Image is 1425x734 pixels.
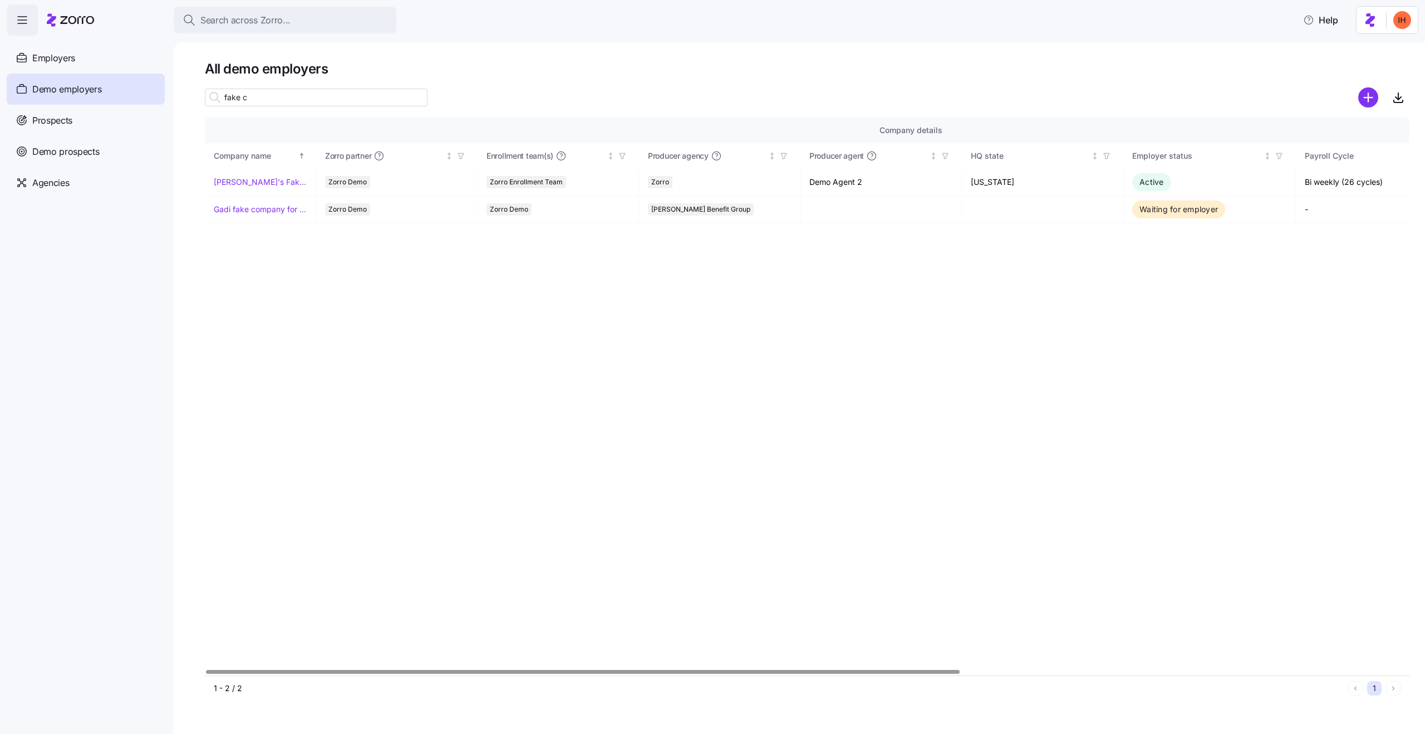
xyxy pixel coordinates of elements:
[328,203,367,216] span: Zorro Demo
[487,150,553,162] span: Enrollment team(s)
[214,204,307,215] a: Gadi fake company for test
[651,176,669,188] span: Zorro
[1393,11,1411,29] img: f3711480c2c985a33e19d88a07d4c111
[1348,681,1363,696] button: Previous page
[1132,150,1261,162] div: Employer status
[298,152,306,160] div: Sorted ascending
[32,114,72,128] span: Prospects
[1367,681,1382,696] button: 1
[200,13,291,27] span: Search across Zorro...
[1294,9,1347,31] button: Help
[316,143,478,169] th: Zorro partnerNot sorted
[768,152,776,160] div: Not sorted
[328,176,367,188] span: Zorro Demo
[7,42,165,74] a: Employers
[930,152,937,160] div: Not sorted
[1091,152,1099,160] div: Not sorted
[607,152,615,160] div: Not sorted
[962,143,1123,169] th: HQ stateNot sorted
[32,82,102,96] span: Demo employers
[1358,87,1378,107] svg: add icon
[1139,177,1164,187] span: Active
[800,169,962,196] td: Demo Agent 2
[214,683,1344,694] div: 1 - 2 / 2
[174,7,396,33] button: Search across Zorro...
[962,169,1123,196] td: [US_STATE]
[478,143,639,169] th: Enrollment team(s)Not sorted
[214,177,307,188] a: [PERSON_NAME]'s Fake Company
[971,150,1089,162] div: HQ state
[490,203,528,216] span: Zorro Demo
[1123,143,1296,169] th: Employer statusNot sorted
[809,150,864,162] span: Producer agent
[639,143,800,169] th: Producer agencyNot sorted
[7,74,165,105] a: Demo employers
[325,150,371,162] span: Zorro partner
[32,176,69,190] span: Agencies
[1264,152,1271,160] div: Not sorted
[205,60,1409,77] h1: All demo employers
[7,136,165,167] a: Demo prospects
[648,150,709,162] span: Producer agency
[490,176,563,188] span: Zorro Enrollment Team
[205,89,427,106] input: Search employer
[7,167,165,198] a: Agencies
[800,143,962,169] th: Producer agentNot sorted
[1305,150,1423,162] div: Payroll Cycle
[651,203,750,216] span: [PERSON_NAME] Benefit Group
[214,150,296,162] div: Company name
[445,152,453,160] div: Not sorted
[1139,204,1218,214] span: Waiting for employer
[32,145,100,159] span: Demo prospects
[1303,13,1338,27] span: Help
[7,105,165,136] a: Prospects
[32,51,75,65] span: Employers
[205,143,316,169] th: Company nameSorted ascending
[1386,681,1401,696] button: Next page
